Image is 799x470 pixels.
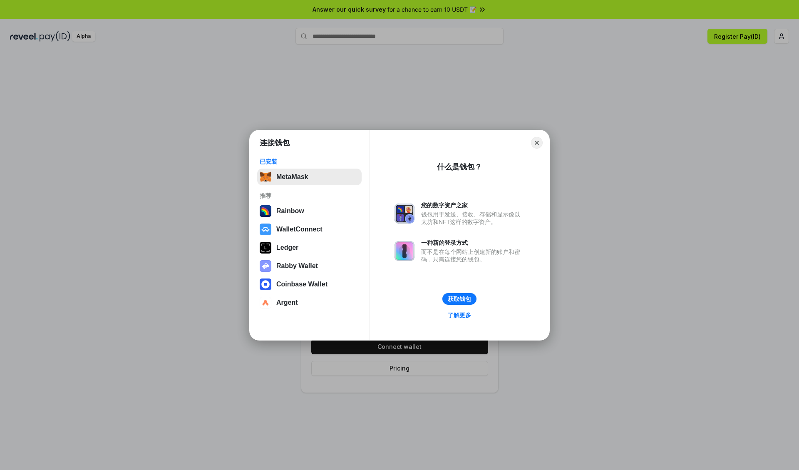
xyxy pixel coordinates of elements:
[260,260,271,272] img: svg+xml,%3Csvg%20xmlns%3D%22http%3A%2F%2Fwww.w3.org%2F2000%2Fsvg%22%20fill%3D%22none%22%20viewBox...
[421,239,524,246] div: 一种新的登录方式
[276,262,318,270] div: Rabby Wallet
[421,248,524,263] div: 而不是在每个网站上创建新的账户和密码，只需连接您的钱包。
[257,221,362,238] button: WalletConnect
[260,171,271,183] img: svg+xml,%3Csvg%20fill%3D%22none%22%20height%3D%2233%22%20viewBox%3D%220%200%2035%2033%22%20width%...
[448,295,471,303] div: 获取钱包
[257,258,362,274] button: Rabby Wallet
[276,299,298,306] div: Argent
[260,242,271,254] img: svg+xml,%3Csvg%20xmlns%3D%22http%3A%2F%2Fwww.w3.org%2F2000%2Fsvg%22%20width%3D%2228%22%20height%3...
[257,203,362,219] button: Rainbow
[395,204,414,224] img: svg+xml,%3Csvg%20xmlns%3D%22http%3A%2F%2Fwww.w3.org%2F2000%2Fsvg%22%20fill%3D%22none%22%20viewBox...
[421,211,524,226] div: 钱包用于发送、接收、存储和显示像以太坊和NFT这样的数字资产。
[260,279,271,290] img: svg+xml,%3Csvg%20width%3D%2228%22%20height%3D%2228%22%20viewBox%3D%220%200%2028%2028%22%20fill%3D...
[260,138,290,148] h1: 连接钱包
[395,241,414,261] img: svg+xml,%3Csvg%20xmlns%3D%22http%3A%2F%2Fwww.w3.org%2F2000%2Fsvg%22%20fill%3D%22none%22%20viewBox...
[448,311,471,319] div: 了解更多
[260,205,271,217] img: svg+xml,%3Csvg%20width%3D%22120%22%20height%3D%22120%22%20viewBox%3D%220%200%20120%20120%22%20fil...
[276,226,323,233] div: WalletConnect
[257,239,362,256] button: Ledger
[260,224,271,235] img: svg+xml,%3Csvg%20width%3D%2228%22%20height%3D%2228%22%20viewBox%3D%220%200%2028%2028%22%20fill%3D...
[276,207,304,215] div: Rainbow
[260,158,359,165] div: 已安装
[443,310,476,321] a: 了解更多
[276,244,298,251] div: Ledger
[260,297,271,308] img: svg+xml,%3Csvg%20width%3D%2228%22%20height%3D%2228%22%20viewBox%3D%220%200%2028%2028%22%20fill%3D...
[531,137,543,149] button: Close
[442,293,476,305] button: 获取钱包
[437,162,482,172] div: 什么是钱包？
[260,192,359,199] div: 推荐
[257,169,362,185] button: MetaMask
[257,276,362,293] button: Coinbase Wallet
[276,173,308,181] div: MetaMask
[421,201,524,209] div: 您的数字资产之家
[276,281,328,288] div: Coinbase Wallet
[257,294,362,311] button: Argent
